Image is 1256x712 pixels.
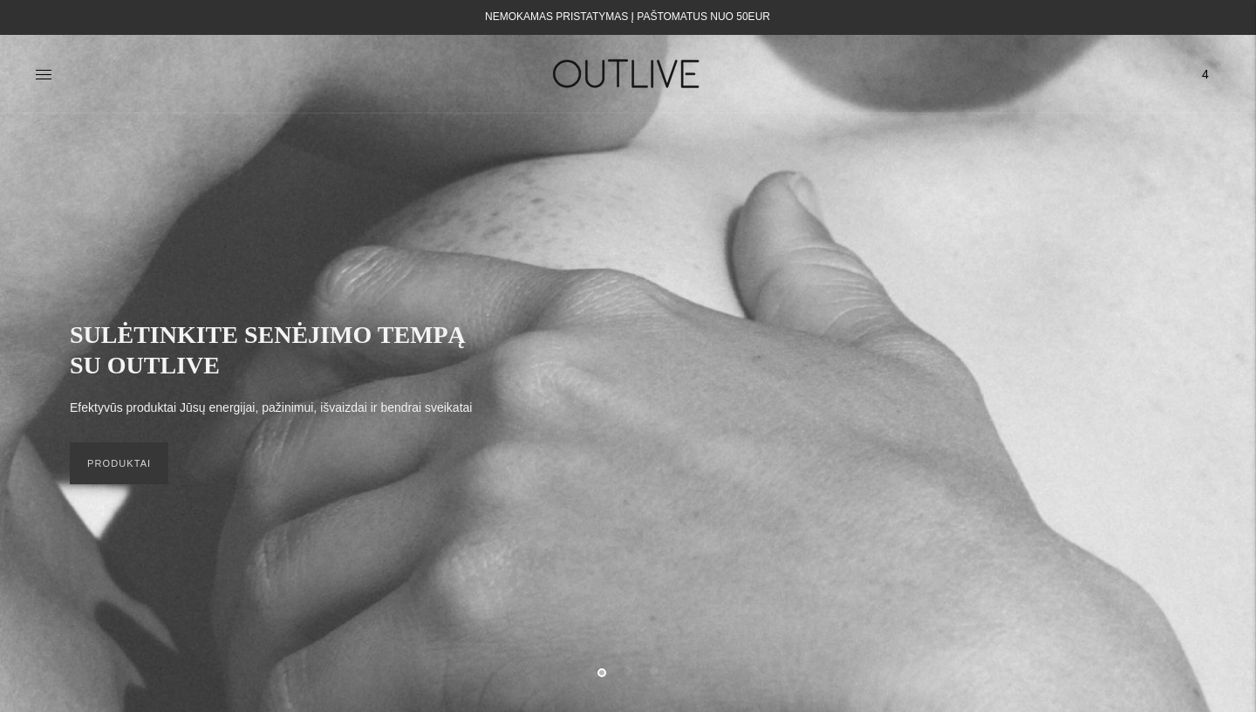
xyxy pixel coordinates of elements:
[650,667,659,675] button: Move carousel to slide 3
[70,319,488,380] h2: SULĖTINKITE SENĖJIMO TEMPĄ SU OUTLIVE
[70,442,168,484] a: PRODUKTAI
[1190,55,1221,93] a: 4
[624,667,632,675] button: Move carousel to slide 2
[485,7,770,28] div: NEMOKAMAS PRISTATYMAS Į PAŠTOMATUS NUO 50EUR
[519,44,737,104] img: OUTLIVE
[597,668,606,677] button: Move carousel to slide 1
[70,398,472,419] p: Efektyvūs produktai Jūsų energijai, pažinimui, išvaizdai ir bendrai sveikatai
[1193,62,1218,86] span: 4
